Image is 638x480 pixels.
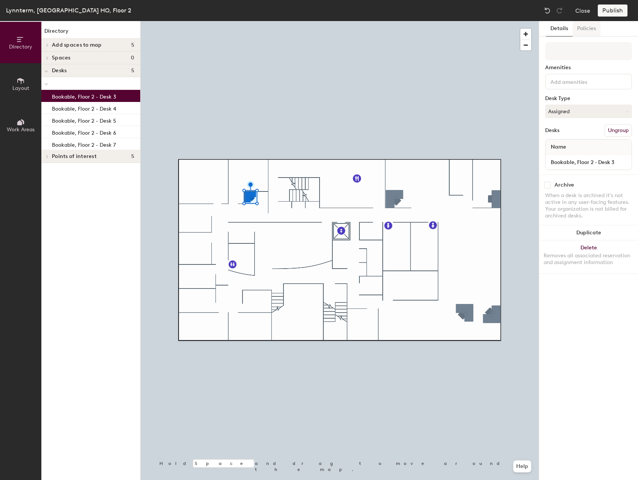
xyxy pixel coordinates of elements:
button: Close [575,5,590,17]
span: Directory [9,44,32,50]
div: Archive [555,182,574,188]
input: Unnamed desk [547,157,630,167]
button: Assigned [545,105,632,118]
p: Bookable, Floor 2 - Desk 3 [52,91,116,100]
span: 5 [131,68,134,74]
span: Points of interest [52,153,97,159]
div: Removes all associated reservation and assignment information [544,252,633,266]
button: Policies [573,21,600,36]
span: 5 [131,42,134,48]
h1: Directory [41,27,140,39]
div: Desk Type [545,96,632,102]
div: Amenities [545,65,632,71]
span: Name [547,140,570,154]
span: Add spaces to map [52,42,102,48]
div: Desks [545,128,559,134]
span: Work Areas [7,126,35,133]
div: When a desk is archived it's not active in any user-facing features. Your organization is not bil... [545,192,632,219]
button: Details [546,21,573,36]
p: Bookable, Floor 2 - Desk 6 [52,128,116,136]
span: 5 [131,153,134,159]
button: Help [513,460,531,472]
span: Desks [52,68,67,74]
span: 0 [131,55,134,61]
img: Undo [544,7,551,14]
button: DeleteRemoves all associated reservation and assignment information [539,240,638,273]
button: Ungroup [605,124,632,137]
div: Lynnterm, [GEOGRAPHIC_DATA] HO, Floor 2 [6,6,131,15]
img: Redo [556,7,563,14]
span: Layout [12,85,29,91]
span: Spaces [52,55,71,61]
p: Bookable, Floor 2 - Desk 5 [52,115,116,124]
p: Bookable, Floor 2 - Desk 7 [52,140,116,148]
p: Bookable, Floor 2 - Desk 4 [52,103,116,112]
button: Duplicate [539,225,638,240]
input: Add amenities [549,77,617,86]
